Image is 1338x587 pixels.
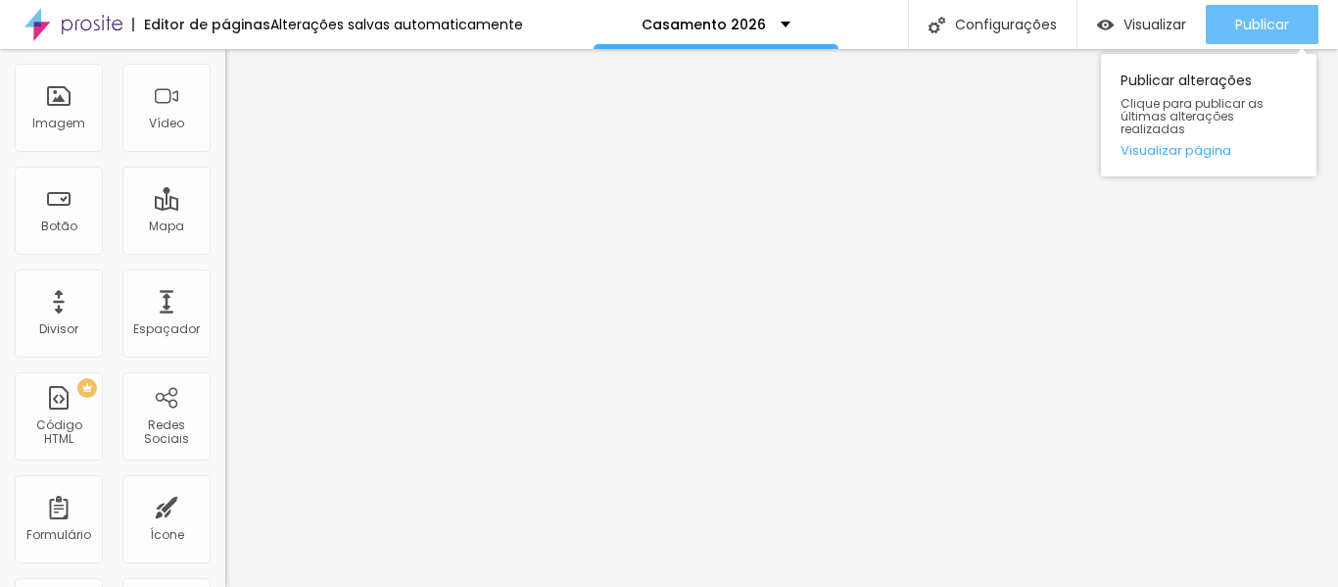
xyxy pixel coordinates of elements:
font: Divisor [39,320,78,337]
font: Configurações [955,15,1057,34]
font: Editor de páginas [144,15,270,34]
font: Imagem [32,115,85,131]
font: Redes Sociais [144,416,189,447]
font: Clique para publicar as últimas alterações realizadas [1121,95,1264,137]
font: Espaçador [133,320,200,337]
font: Alterações salvas automaticamente [270,15,523,34]
button: Publicar [1206,5,1318,44]
font: Mapa [149,218,184,234]
font: Formulário [26,526,91,543]
font: Casamento 2026 [642,15,766,34]
img: view-1.svg [1097,17,1114,33]
font: Vídeo [149,115,184,131]
font: Ícone [150,526,184,543]
img: Ícone [929,17,945,33]
font: Publicar alterações [1121,71,1252,90]
font: Código HTML [36,416,82,447]
font: Botão [41,218,77,234]
font: Visualizar página [1121,141,1231,160]
font: Visualizar [1123,15,1186,34]
a: Visualizar página [1121,144,1297,157]
button: Visualizar [1077,5,1206,44]
font: Publicar [1235,15,1289,34]
iframe: Editor [225,49,1338,587]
